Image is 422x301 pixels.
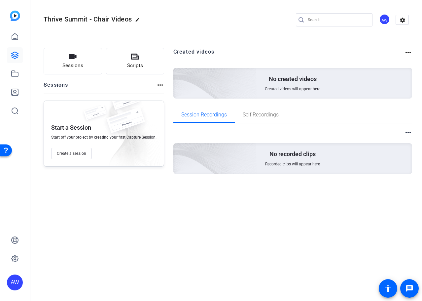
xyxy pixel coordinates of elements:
p: Start a Session [51,124,91,132]
img: blue-gradient.svg [10,11,20,21]
img: embarkstudio-empty-session.png [96,99,160,170]
span: Sessions [62,62,83,69]
mat-icon: more_horiz [404,129,412,137]
span: Scripts [127,62,143,69]
span: Start off your project by creating your first Capture Session. [51,135,157,140]
mat-icon: more_horiz [404,49,412,57]
button: Create a session [51,148,92,159]
span: Create a session [57,151,86,156]
img: fake-session.png [80,105,110,124]
img: fake-session.png [107,91,144,115]
ngx-avatar: Ava Wells [379,14,391,25]
h2: Created videos [173,48,404,61]
button: Scripts [106,48,164,74]
img: fake-session.png [101,107,150,140]
span: Recorded clips will appear here [265,161,320,167]
mat-icon: edit [135,18,143,25]
p: No recorded clips [269,150,316,158]
h2: Sessions [44,81,68,94]
span: Session Recordings [181,112,227,117]
button: Sessions [44,48,102,74]
mat-icon: settings [396,15,409,25]
p: No created videos [269,75,317,83]
input: Search [308,16,367,24]
mat-icon: more_horiz [156,81,164,89]
img: embarkstudio-empty-session.png [99,78,257,221]
mat-icon: message [405,284,413,292]
span: Self Recordings [243,112,279,117]
img: Creted videos background [99,2,257,146]
mat-icon: accessibility [384,284,392,292]
span: Created videos will appear here [265,86,320,92]
div: AW [7,275,23,290]
div: AW [379,14,390,25]
span: Thrive Summit - Chair Videos [44,15,132,23]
